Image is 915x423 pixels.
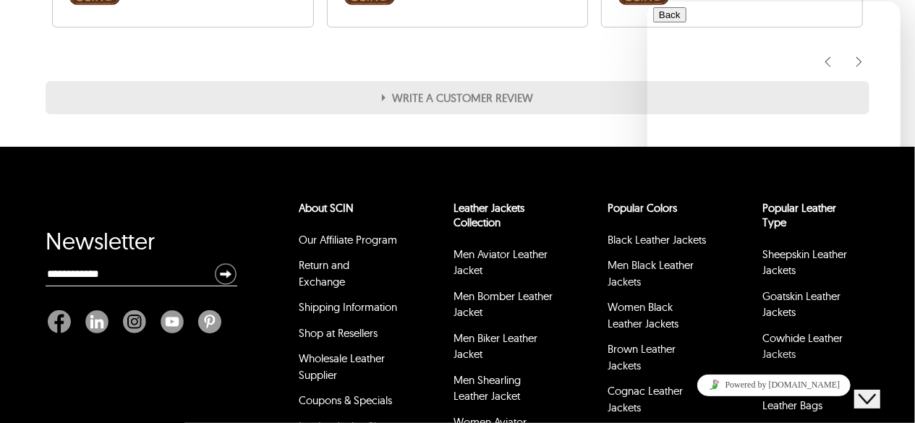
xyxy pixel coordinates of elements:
[606,230,708,256] li: Black Leather Jackets
[48,310,78,333] a: Facebook
[46,234,237,262] div: Newsletter
[299,201,354,215] a: About SCIN
[647,369,901,401] iframe: chat widget
[299,393,393,407] a: Coupons & Specials
[297,230,399,256] li: Our Affiliate Program
[608,233,707,247] a: Black Leather Jackets
[606,339,708,381] li: Brown Leather Jackets
[48,310,71,333] img: Facebook
[760,396,862,422] li: Leather Bags
[454,201,524,229] a: Leather Jackets Collection
[647,1,901,352] iframe: chat widget
[299,258,350,289] a: Return and Exchange
[153,310,191,333] a: Youtube
[454,289,553,320] a: Men Bomber Leather Jacket
[451,244,553,286] li: Men Aviator Leather Jacket
[762,331,843,362] a: Cowhide Leather Jackets
[451,370,553,412] li: Men Shearling Leather Jacket
[214,262,237,286] img: Newsletter Submit
[299,351,386,382] a: Wholesale Leather Supplier
[608,201,678,215] a: popular leather jacket colors
[297,349,399,390] li: Wholesale Leather Supplier
[123,310,146,333] img: Instagram
[299,326,378,340] a: Shop at Resellers
[454,331,537,362] a: Men Biker Leather Jacket
[608,258,694,289] a: Men Black Leather Jackets
[161,310,184,333] img: Youtube
[451,286,553,328] li: Men Bomber Leather Jacket
[606,297,708,339] li: Women Black Leather Jackets
[608,384,684,414] a: Cognac Leather Jackets
[116,310,153,333] a: Instagram
[299,233,398,247] a: Our Affiliate Program
[299,300,398,314] a: Shipping Information
[454,247,548,278] a: Men Aviator Leather Jacket
[606,381,708,423] li: Cognac Leather Jackets
[606,255,708,297] li: Men Black Leather Jackets
[608,300,679,330] a: Women Black Leather Jackets
[297,390,399,416] li: Coupons & Specials
[454,373,521,403] a: Men Shearling Leather Jacket
[198,310,221,333] img: Pinterest
[85,310,108,333] img: Linkedin
[297,323,399,349] li: Shop at Resellers
[608,342,676,372] a: Brown Leather Jackets
[191,310,221,333] a: Pinterest
[297,297,399,323] li: Shipping Information
[451,328,553,370] li: Men Biker Leather Jacket
[762,398,822,412] a: Leather Bags
[297,255,399,297] li: Return and Exchange
[78,310,116,333] a: Linkedin
[854,365,901,409] iframe: chat widget
[46,81,869,114] label: Write A customer review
